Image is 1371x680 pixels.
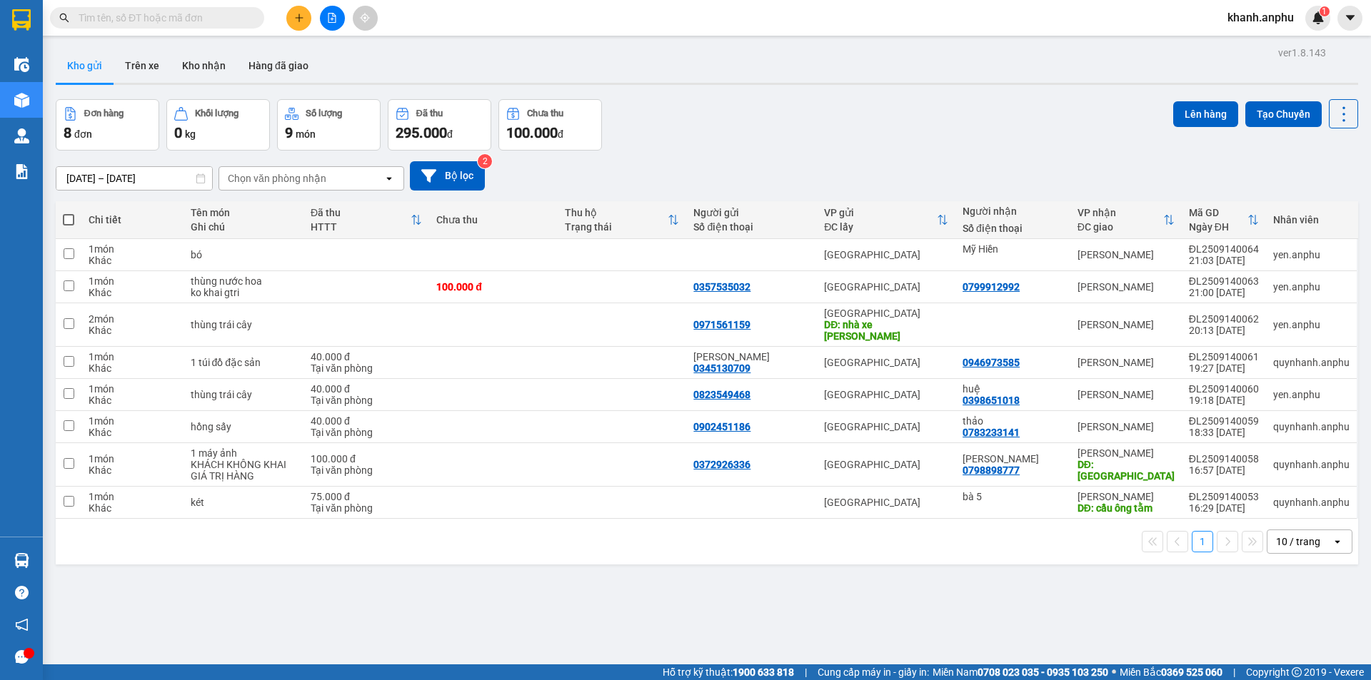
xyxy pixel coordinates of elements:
div: Khác [89,255,176,266]
button: Trên xe [114,49,171,83]
div: [GEOGRAPHIC_DATA] [824,497,948,508]
div: 1 túi đồ đặc sản [191,357,296,368]
div: Kiều Khanh [693,351,810,362]
div: Khác [89,465,176,476]
button: Lên hàng [1173,101,1238,127]
button: Kho gửi [56,49,114,83]
div: 1 máy ảnh [191,447,296,459]
div: 75.000 đ [311,491,422,502]
div: ĐC lấy [824,221,937,233]
div: [GEOGRAPHIC_DATA] [824,281,948,293]
div: Nhân viên [1273,214,1350,225]
sup: 1 [1320,6,1330,16]
div: Chưa thu [527,108,563,118]
div: ver 1.8.143 [1278,45,1326,61]
div: DĐ: cầu ông tằm [1078,502,1175,514]
span: ⚪️ [1112,669,1116,675]
span: Miền Bắc [1120,664,1222,680]
button: Đã thu295.000đ [388,99,491,151]
div: bó [191,249,296,260]
img: warehouse-icon [14,553,29,568]
div: Khác [89,362,176,374]
span: aim [360,13,370,23]
div: ĐL2509140064 [1189,243,1259,255]
span: Hỗ trợ kỹ thuật: [663,664,794,680]
div: Khác [89,287,176,298]
div: hồng sấy [191,421,296,432]
span: file-add [327,13,337,23]
div: ĐL2509140062 [1189,313,1259,325]
div: 16:29 [DATE] [1189,502,1259,514]
span: 9 [285,124,293,141]
div: thùng trái cây [191,389,296,400]
div: Tên món [191,207,296,218]
div: 21:03 [DATE] [1189,255,1259,266]
div: Đơn hàng [84,108,124,118]
div: ĐL2509140061 [1189,351,1259,362]
div: Tại văn phòng [311,362,422,374]
button: Số lượng9món [277,99,381,151]
img: icon-new-feature [1312,11,1325,24]
div: DĐ: nhà xe Bảo Vy [824,319,948,342]
div: Chưa thu [436,214,551,225]
div: Người nhận [963,205,1063,217]
div: yen.anphu [1273,281,1350,293]
div: Trạng thái [565,221,668,233]
span: | [1233,664,1235,680]
div: Chọn văn phòng nhận [228,171,326,186]
div: [GEOGRAPHIC_DATA] [824,357,948,368]
div: quynhanh.anphu [1273,357,1350,368]
div: 0345130709 [693,362,750,374]
div: bà 5 [963,491,1063,502]
svg: open [383,173,395,184]
button: Kho nhận [171,49,237,83]
span: search [59,13,69,23]
div: Ghi chú [191,221,296,233]
div: [PERSON_NAME] [1078,281,1175,293]
div: DĐ: chợ MN [1078,459,1175,482]
div: Chi tiết [89,214,176,225]
span: caret-down [1344,11,1357,24]
div: ko khai gtri [191,287,296,298]
svg: open [1332,536,1343,547]
button: Chưa thu100.000đ [498,99,602,151]
span: notification [15,618,29,631]
div: 1 món [89,383,176,395]
div: 2 món [89,313,176,325]
div: 16:57 [DATE] [1189,465,1259,476]
span: Cung cấp máy in - giấy in: [818,664,929,680]
div: 40.000 đ [311,415,422,427]
div: yen.anphu [1273,249,1350,260]
div: Tại văn phòng [311,502,422,514]
div: 1 món [89,275,176,287]
span: kg [185,128,196,140]
div: 18:33 [DATE] [1189,427,1259,438]
span: món [296,128,316,140]
img: logo-vxr [12,9,31,31]
div: [PERSON_NAME] [1078,249,1175,260]
div: 1 món [89,351,176,362]
div: 19:18 [DATE] [1189,395,1259,406]
div: 21:00 [DATE] [1189,287,1259,298]
img: warehouse-icon [14,93,29,108]
span: | [805,664,807,680]
div: quynhanh.anphu [1273,459,1350,470]
button: Tạo Chuyến [1245,101,1322,127]
div: [PERSON_NAME] [1078,357,1175,368]
div: 1 món [89,415,176,427]
th: Toggle SortBy [303,201,429,239]
div: Khác [89,502,176,514]
img: solution-icon [14,164,29,179]
span: đơn [74,128,92,140]
span: 1 [1322,6,1327,16]
button: Khối lượng0kg [166,99,270,151]
strong: 0708 023 035 - 0935 103 250 [978,666,1108,678]
button: Bộ lọc [410,161,485,191]
span: 295.000 [396,124,447,141]
div: thùng nước hoa [191,275,296,287]
div: 1 món [89,243,176,255]
div: Thu hộ [565,207,668,218]
div: Số lượng [306,108,342,118]
button: plus [286,6,311,31]
div: ĐC giao [1078,221,1163,233]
